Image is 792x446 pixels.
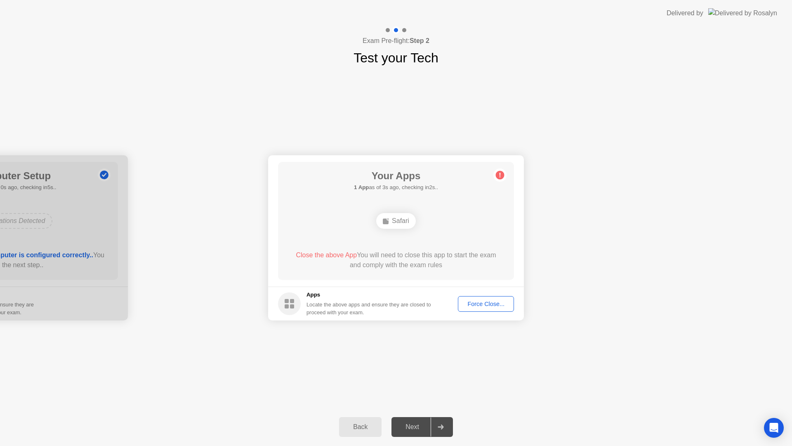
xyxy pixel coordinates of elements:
div: Locate the above apps and ensure they are closed to proceed with your exam. [306,301,431,316]
button: Back [339,417,382,437]
div: Safari [376,213,416,229]
div: Delivered by [667,8,703,18]
span: Close the above App [296,251,357,259]
button: Next [391,417,453,437]
b: Step 2 [410,37,429,44]
div: Next [394,423,431,431]
b: 1 App [354,184,369,190]
div: Open Intercom Messenger [764,418,784,438]
button: Force Close... [458,296,514,312]
div: Force Close... [461,301,511,307]
h1: Your Apps [354,168,438,183]
img: Delivered by Rosalyn [708,8,777,18]
h1: Test your Tech [354,48,438,68]
h4: Exam Pre-flight: [363,36,429,46]
h5: Apps [306,291,431,299]
div: You will need to close this app to start the exam and comply with the exam rules [290,250,502,270]
h5: as of 3s ago, checking in2s.. [354,183,438,192]
div: Back [342,423,379,431]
